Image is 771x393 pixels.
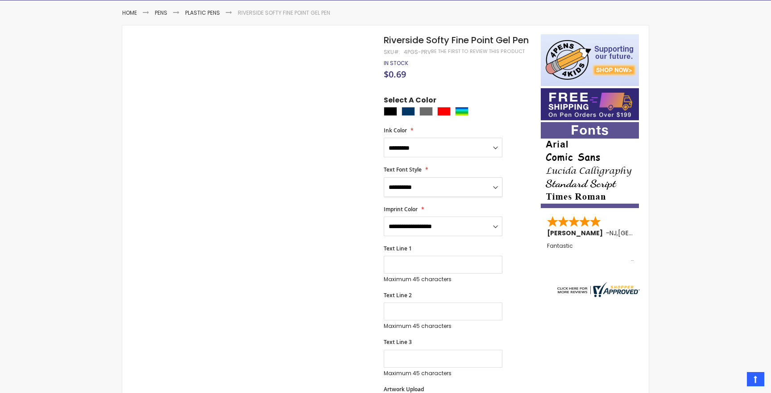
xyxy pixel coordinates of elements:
img: 4pens.com widget logo [555,282,640,297]
span: Ink Color [384,127,407,134]
div: Red [437,107,451,116]
strong: SKU [384,48,400,56]
p: Maximum 45 characters [384,370,502,377]
div: 4PGS-PRV [404,49,431,56]
span: $0.69 [384,68,406,80]
a: Home [122,9,137,16]
li: Riverside Softy Fine Point Gel Pen [238,9,330,16]
span: Artwork Upload [384,385,424,393]
a: Plastic Pens [185,9,220,16]
span: [PERSON_NAME] [547,229,606,237]
img: Free shipping on orders over $199 [541,88,639,120]
span: NJ [609,229,617,237]
span: [GEOGRAPHIC_DATA] [618,229,684,237]
img: 4pens 4 kids [541,34,639,86]
span: Text Line 3 [384,338,412,346]
img: font-personalization-examples [541,122,639,208]
a: Be the first to review this product [431,48,525,55]
span: In stock [384,59,408,67]
a: 4pens.com certificate URL [555,291,640,299]
div: Navy Blue [402,107,415,116]
a: Pens [155,9,167,16]
span: Text Line 2 [384,291,412,299]
p: Maximum 45 characters [384,276,502,283]
p: Maximum 45 characters [384,323,502,330]
div: Fantastic [547,243,634,262]
iframe: Google Customer Reviews [697,369,771,393]
span: - , [606,229,684,237]
div: Assorted [455,107,468,116]
div: Grey [419,107,433,116]
div: Availability [384,60,408,67]
span: Select A Color [384,95,436,107]
span: Text Font Style [384,166,422,173]
span: Riverside Softy Fine Point Gel Pen [384,34,529,46]
span: Imprint Color [384,205,418,213]
span: Text Line 1 [384,245,412,252]
div: Black [384,107,397,116]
